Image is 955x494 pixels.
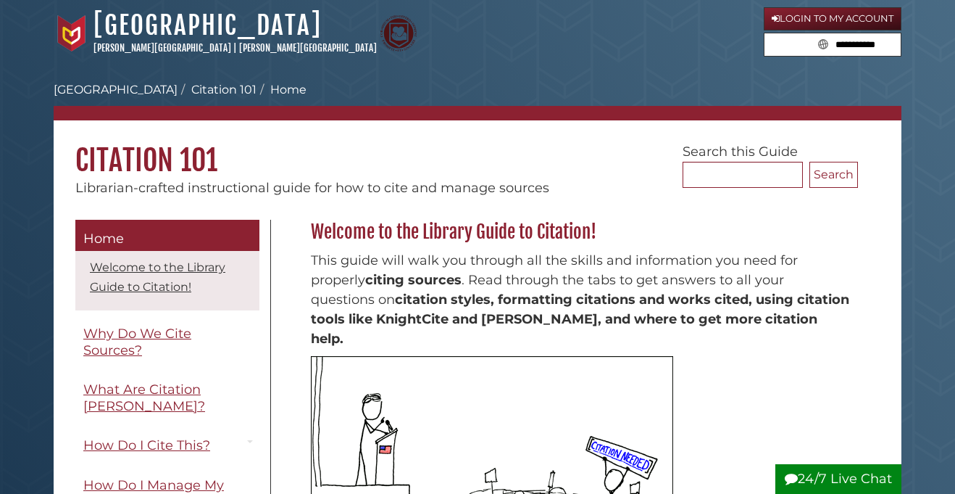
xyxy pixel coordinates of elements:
span: | [233,42,237,54]
span: What Are Citation [PERSON_NAME]? [83,382,205,414]
span: Why Do We Cite Sources? [83,326,191,358]
strong: citation styles, formatting citations and works cited, using citation tools like KnightCite and [... [311,292,849,347]
a: Welcome to the Library Guide to Citation! [90,260,225,294]
form: Search library guides, policies, and FAQs. [764,33,901,57]
h2: Welcome to the Library Guide to Citation! [304,221,858,244]
li: Home [257,81,306,99]
a: How Do I Cite This? [75,429,259,462]
h1: Citation 101 [54,120,901,178]
img: Calvin Theological Seminary [380,15,417,52]
span: Librarian-crafted instructional guide for how to cite and manage sources [75,180,549,196]
strong: citing sources [365,272,462,288]
span: How Do I Cite This? [83,437,210,453]
a: [PERSON_NAME][GEOGRAPHIC_DATA] [93,42,231,54]
a: Home [75,220,259,252]
nav: breadcrumb [54,81,901,120]
a: [GEOGRAPHIC_DATA] [54,83,178,96]
button: Search [814,33,833,53]
a: Why Do We Cite Sources? [75,318,259,366]
a: [PERSON_NAME][GEOGRAPHIC_DATA] [239,42,377,54]
button: 24/7 Live Chat [775,464,901,494]
a: [GEOGRAPHIC_DATA] [93,9,322,41]
a: Login to My Account [764,7,901,30]
a: What Are Citation [PERSON_NAME]? [75,374,259,422]
img: Calvin University [54,15,90,52]
span: Home [83,231,124,247]
button: Search [809,162,858,188]
a: Citation 101 [191,83,257,96]
span: This guide will walk you through all the skills and information you need for properly . Read thro... [311,252,849,347]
